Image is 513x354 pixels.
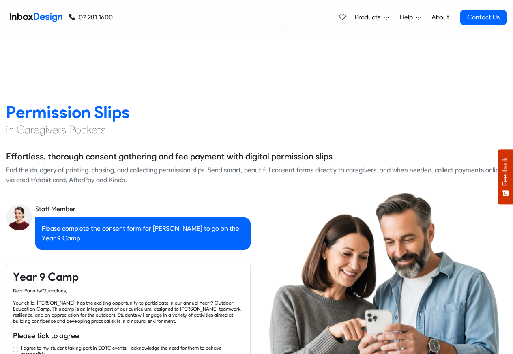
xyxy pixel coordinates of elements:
[13,270,244,284] h4: Year 9 Camp
[397,9,425,26] a: Help
[355,13,384,22] span: Products
[69,13,113,22] a: 07 281 1600
[13,287,244,324] div: Dear Parents/Guardians, Your child, [PERSON_NAME], has the exciting opportunity to participate in...
[6,165,507,185] div: End the drudgery of printing, chasing, and collecting permission slips. Send smart, beautiful con...
[35,204,251,214] div: Staff Member
[400,13,416,22] span: Help
[6,204,32,230] img: staff_avatar.png
[460,10,507,25] a: Contact Us
[429,9,451,26] a: About
[13,330,244,341] h6: Please tick to agree
[6,102,507,122] h2: Permission Slips
[502,157,509,186] span: Feedback
[498,149,513,204] button: Feedback - Show survey
[6,150,333,163] h5: Effortless, thorough consent gathering and fee payment with digital permission slips
[35,217,251,250] div: Please complete the consent form for [PERSON_NAME] to go on the Year 9 Camp.
[352,9,392,26] a: Products
[6,122,507,137] h4: in Caregivers Pockets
